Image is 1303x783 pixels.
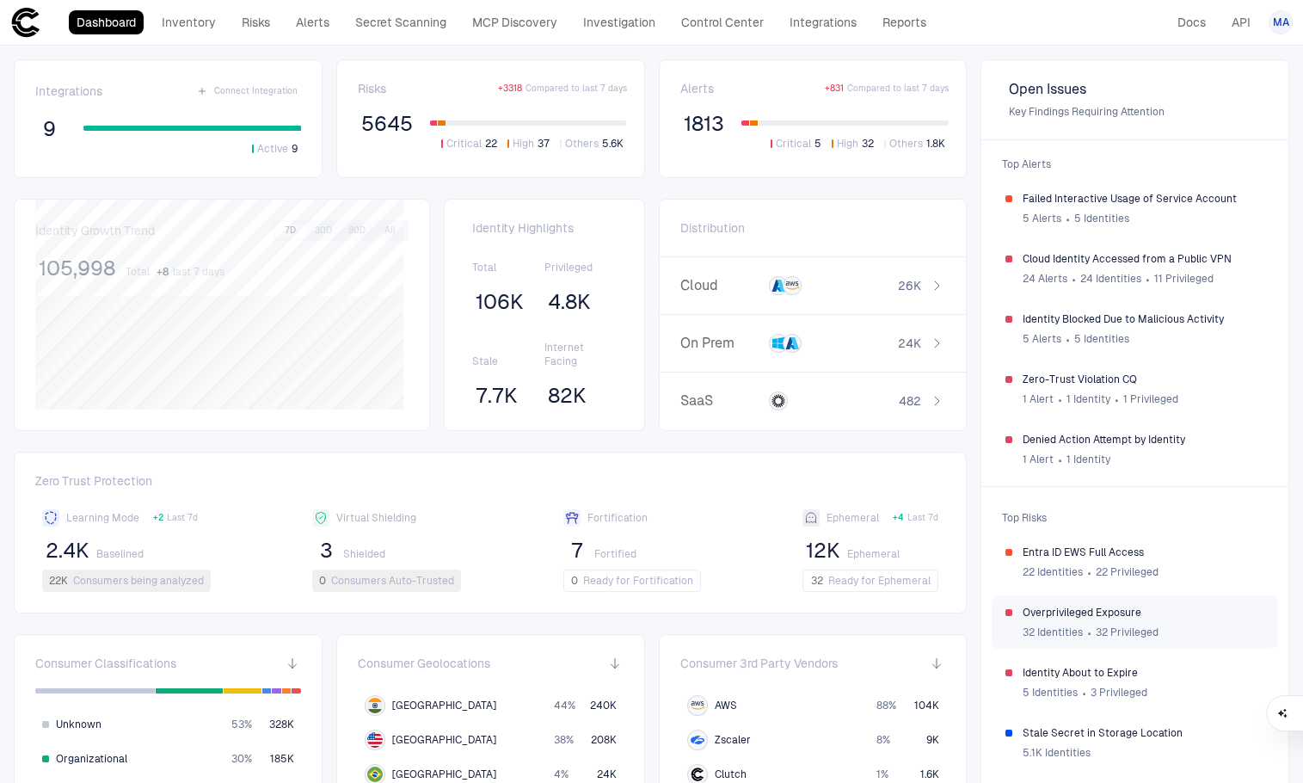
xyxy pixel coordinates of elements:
[544,288,594,316] button: 4.8K
[367,767,383,782] img: BR
[544,382,590,410] button: 82K
[476,289,524,315] span: 106K
[35,656,176,671] span: Consumer Classifications
[1023,312,1264,326] span: Identity Blocked Due to Malicious Activity
[153,512,163,524] span: + 2
[1170,10,1214,34] a: Docs
[42,537,93,564] button: 2.4K
[680,656,838,671] span: Consumer 3rd Party Vendors
[1023,392,1054,406] span: 1 Alert
[828,574,931,588] span: Ready for Ephemeral
[504,136,553,151] button: High37
[913,699,938,712] span: 104K
[1023,726,1264,740] span: Stale Secret in Storage Location
[1023,606,1264,620] span: Overprivileged Exposure
[292,142,298,156] span: 9
[308,223,339,238] button: 30D
[35,473,945,496] span: Zero Trust Protection
[69,10,144,34] a: Dashboard
[1086,559,1092,585] span: ∙
[776,137,811,151] span: Critical
[1057,386,1063,412] span: ∙
[35,115,63,143] button: 9
[587,511,648,525] span: Fortification
[1066,453,1110,466] span: 1 Identity
[249,141,301,157] button: Active9
[464,10,565,34] a: MCP Discovery
[526,83,627,95] span: Compared to last 7 days
[1145,266,1151,292] span: ∙
[802,570,938,592] button: 32Ready for Ephemeral
[35,223,155,238] span: Identity Growth Trend
[1224,10,1258,34] a: API
[571,574,578,588] span: 0
[43,116,56,142] span: 9
[194,81,301,102] button: Connect Integration
[1065,206,1071,231] span: ∙
[1114,386,1120,412] span: ∙
[715,699,737,712] span: AWS
[270,752,294,766] span: 185K
[1023,212,1061,225] span: 5 Alerts
[35,83,102,99] span: Integrations
[275,223,305,238] button: 7D
[1071,266,1077,292] span: ∙
[1023,433,1264,447] span: Denied Action Attempt by Identity
[680,335,762,352] span: On Prem
[1023,686,1078,700] span: 5 Identities
[358,81,386,96] span: Risks
[876,733,889,747] span: 8 %
[575,10,663,34] a: Investigation
[563,570,701,592] button: 0Ready for Fortification
[563,537,591,564] button: 7
[827,511,879,525] span: Ephemeral
[1009,105,1261,119] span: Key Findings Requiring Attention
[485,137,497,151] span: 22
[847,83,949,95] span: Compared to last 7 days
[684,111,724,137] span: 1813
[1154,272,1214,286] span: 11 Privileged
[544,341,617,368] span: Internet Facing
[814,137,821,151] span: 5
[476,383,518,409] span: 7.7K
[269,718,294,731] span: 328K
[1123,392,1178,406] span: 1 Privileged
[1023,192,1264,206] span: Failed Interactive Usage of Service Account
[1023,272,1067,286] span: 24 Alerts
[358,656,490,671] span: Consumer Geolocations
[367,698,383,713] img: IN
[590,699,617,712] span: 240K
[553,733,573,747] span: 38 %
[472,220,617,236] span: Identity Highlights
[1080,272,1141,286] span: 24 Identities
[992,501,1278,535] span: Top Risks
[358,110,416,138] button: 5645
[1074,332,1129,346] span: 5 Identities
[680,277,762,294] span: Cloud
[583,574,693,588] span: Ready for Fortification
[231,752,252,766] span: 30 %
[1023,666,1264,680] span: Identity About to Expire
[1023,373,1264,386] span: Zero-Trust Violation CQ
[544,261,617,274] span: Privileged
[56,718,101,731] span: Unknown
[919,768,938,781] span: 1.6K
[320,538,333,564] span: 3
[336,511,416,525] span: Virtual Shielding
[56,752,127,766] span: Organizational
[231,718,252,731] span: 53 %
[35,255,119,282] button: 105,998
[680,110,728,138] button: 1813
[1074,212,1129,225] span: 5 Identities
[992,147,1278,182] span: Top Alerts
[571,538,583,564] span: 7
[472,355,544,368] span: Stale
[876,768,888,781] span: 1 %
[1023,626,1083,639] span: 32 Identities
[828,136,877,151] button: High32
[898,278,921,293] span: 26K
[767,136,825,151] button: Critical5
[925,733,938,747] span: 9K
[1057,447,1063,472] span: ∙
[898,336,921,351] span: 24K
